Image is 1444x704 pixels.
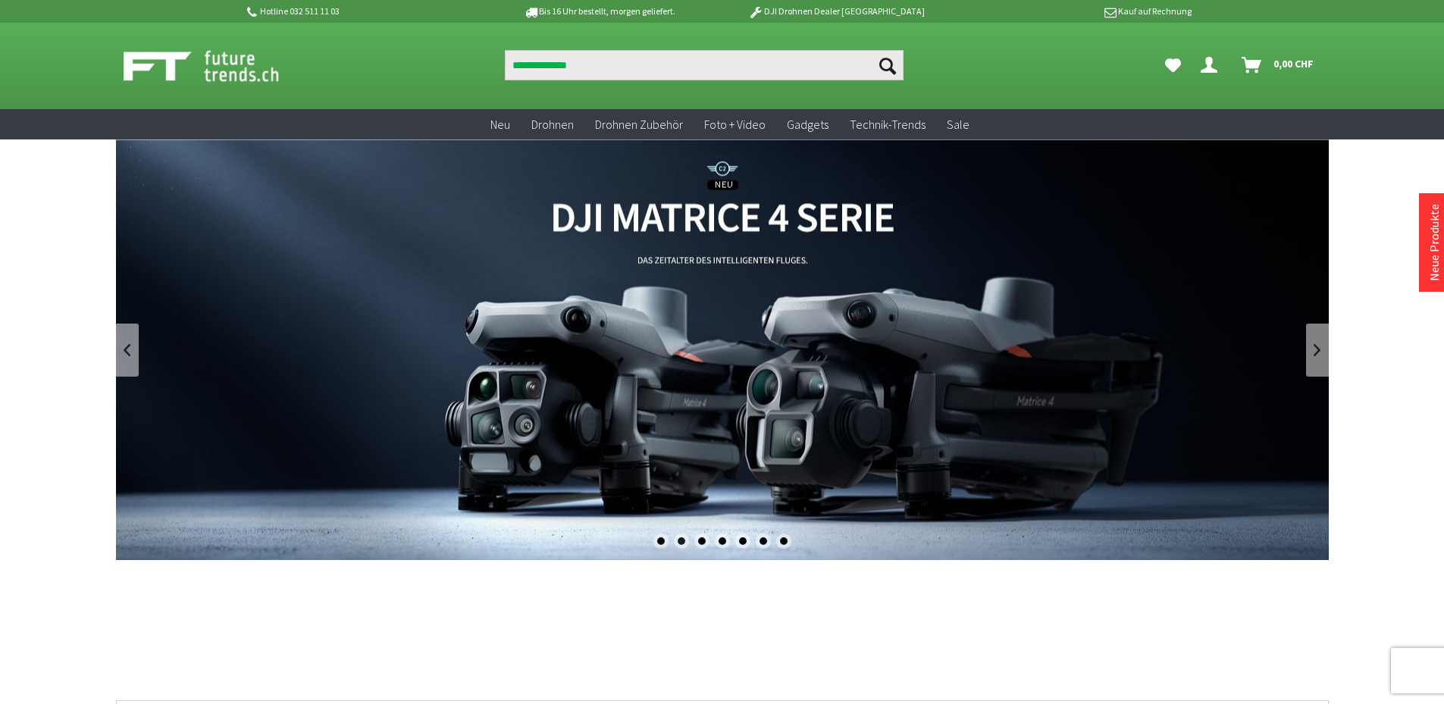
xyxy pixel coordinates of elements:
span: Drohnen Zubehör [595,117,683,132]
div: 6 [756,533,771,549]
a: Neu [480,109,521,140]
button: Suchen [872,50,904,80]
p: DJI Drohnen Dealer [GEOGRAPHIC_DATA] [718,2,954,20]
img: Shop Futuretrends - zur Startseite wechseln [124,47,312,85]
span: Neu [490,117,510,132]
a: Sale [936,109,980,140]
div: 1 [653,533,669,549]
div: 3 [694,533,709,549]
span: Sale [947,117,969,132]
a: Drohnen [521,109,584,140]
a: Neue Produkte [1427,204,1442,281]
p: Hotline 032 511 11 03 [245,2,481,20]
input: Produkt, Marke, Kategorie, EAN, Artikelnummer… [505,50,904,80]
a: Warenkorb [1236,50,1321,80]
p: Bis 16 Uhr bestellt, morgen geliefert. [481,2,718,20]
a: Meine Favoriten [1157,50,1189,80]
p: Kauf auf Rechnung [955,2,1192,20]
div: 2 [674,533,689,549]
span: Foto + Video [704,117,766,132]
div: 4 [715,533,730,549]
a: Foto + Video [694,109,776,140]
div: 5 [735,533,750,549]
a: Technik-Trends [839,109,936,140]
a: Dein Konto [1195,50,1229,80]
span: Technik-Trends [850,117,926,132]
span: Drohnen [531,117,574,132]
div: 7 [776,533,791,549]
a: DJI Matrice 4 Enterprise Drohnen Serie - M4T und M4E [116,139,1329,560]
span: 0,00 CHF [1273,52,1314,76]
a: Gadgets [776,109,839,140]
a: Drohnen Zubehör [584,109,694,140]
span: Gadgets [787,117,828,132]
